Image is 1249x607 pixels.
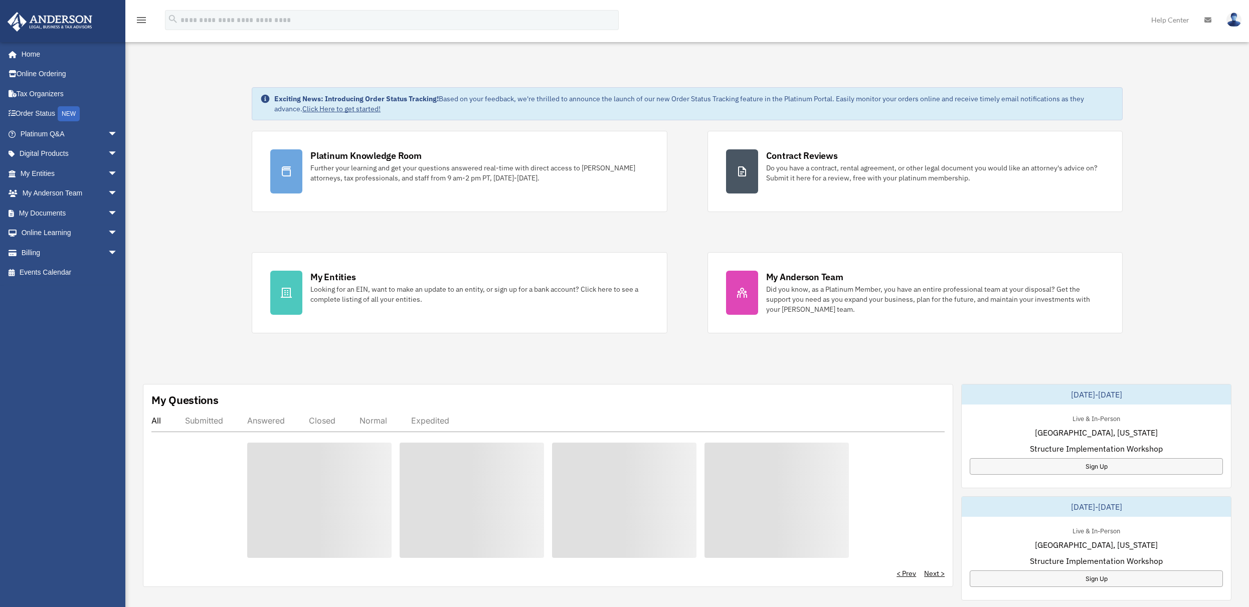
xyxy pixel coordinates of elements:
span: [GEOGRAPHIC_DATA], [US_STATE] [1035,427,1158,439]
a: Online Learningarrow_drop_down [7,223,133,243]
div: NEW [58,106,80,121]
a: Tax Organizers [7,84,133,104]
div: Do you have a contract, rental agreement, or other legal document you would like an attorney's ad... [766,163,1104,183]
a: Billingarrow_drop_down [7,243,133,263]
span: arrow_drop_down [108,144,128,164]
img: Anderson Advisors Platinum Portal [5,12,95,32]
div: Looking for an EIN, want to make an update to an entity, or sign up for a bank account? Click her... [310,284,648,304]
div: Further your learning and get your questions answered real-time with direct access to [PERSON_NAM... [310,163,648,183]
a: Online Ordering [7,64,133,84]
div: Platinum Knowledge Room [310,149,422,162]
span: arrow_drop_down [108,223,128,244]
a: Digital Productsarrow_drop_down [7,144,133,164]
img: User Pic [1226,13,1241,27]
div: Based on your feedback, we're thrilled to announce the launch of our new Order Status Tracking fe... [274,94,1114,114]
span: [GEOGRAPHIC_DATA], [US_STATE] [1035,539,1158,551]
a: My Entities Looking for an EIN, want to make an update to an entity, or sign up for a bank accoun... [252,252,667,333]
a: My Anderson Team Did you know, as a Platinum Member, you have an entire professional team at your... [707,252,1123,333]
div: Submitted [185,416,223,426]
span: arrow_drop_down [108,124,128,144]
a: menu [135,18,147,26]
a: My Entitiesarrow_drop_down [7,163,133,183]
div: [DATE]-[DATE] [962,497,1231,517]
a: Next > [924,568,945,578]
div: Contract Reviews [766,149,838,162]
a: Events Calendar [7,263,133,283]
a: My Anderson Teamarrow_drop_down [7,183,133,204]
div: Expedited [411,416,449,426]
span: arrow_drop_down [108,203,128,224]
strong: Exciting News: Introducing Order Status Tracking! [274,94,439,103]
i: menu [135,14,147,26]
div: All [151,416,161,426]
div: Closed [309,416,335,426]
a: Sign Up [970,570,1223,587]
div: My Questions [151,392,219,408]
a: Contract Reviews Do you have a contract, rental agreement, or other legal document you would like... [707,131,1123,212]
a: Platinum Knowledge Room Further your learning and get your questions answered real-time with dire... [252,131,667,212]
a: Order StatusNEW [7,104,133,124]
div: Normal [360,416,387,426]
a: Home [7,44,128,64]
span: Structure Implementation Workshop [1030,443,1163,455]
span: arrow_drop_down [108,183,128,204]
div: [DATE]-[DATE] [962,384,1231,404]
span: arrow_drop_down [108,243,128,263]
div: Did you know, as a Platinum Member, you have an entire professional team at your disposal? Get th... [766,284,1104,314]
div: My Entities [310,271,355,283]
a: My Documentsarrow_drop_down [7,203,133,223]
span: arrow_drop_down [108,163,128,184]
span: Structure Implementation Workshop [1030,555,1163,567]
a: Platinum Q&Aarrow_drop_down [7,124,133,144]
div: Answered [247,416,285,426]
a: Click Here to get started! [302,104,381,113]
div: Live & In-Person [1064,525,1128,535]
div: My Anderson Team [766,271,843,283]
i: search [167,14,179,25]
div: Live & In-Person [1064,413,1128,423]
a: < Prev [897,568,916,578]
a: Sign Up [970,458,1223,475]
